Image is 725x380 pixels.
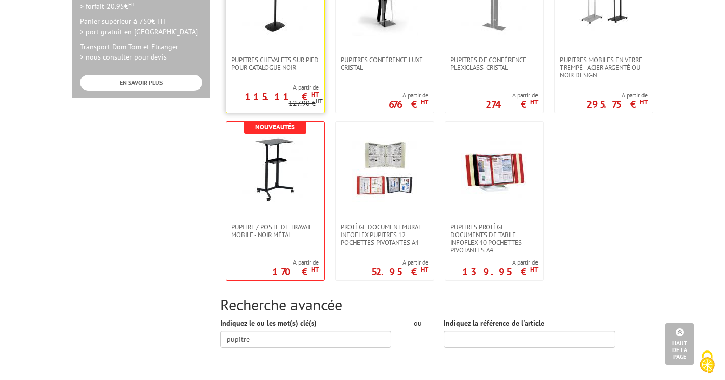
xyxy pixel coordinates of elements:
[255,123,295,131] b: Nouveautés
[336,56,434,71] a: Pupitres Conférence Luxe Cristal
[80,75,202,91] a: EN SAVOIR PLUS
[640,98,648,106] sup: HT
[371,258,428,267] span: A partir de
[128,1,135,8] sup: HT
[689,345,725,380] button: Cookies (fenêtre modale)
[341,56,428,71] span: Pupitres Conférence Luxe Cristal
[389,91,428,99] span: A partir de
[80,52,167,62] span: > nous consulter pour devis
[226,83,319,92] span: A partir de
[80,2,135,11] span: > forfait 20.95€
[462,269,538,275] p: 139.95 €
[530,265,538,274] sup: HT
[486,101,538,107] p: 274 €
[461,137,527,203] img: Pupitres protège documents de table Infoflex 40 pochettes pivotantes A4
[336,223,434,246] a: Protège document mural Infoflex pupitres 12 pochettes pivotantes A4
[444,318,544,328] label: Indiquez la référence de l'article
[80,27,198,36] span: > port gratuit en [GEOGRAPHIC_DATA]
[80,16,202,37] p: Panier supérieur à 750€ HT
[245,94,319,100] p: 115.11 €
[311,265,319,274] sup: HT
[311,90,319,99] sup: HT
[272,258,319,267] span: A partir de
[341,223,428,246] span: Protège document mural Infoflex pupitres 12 pochettes pivotantes A4
[445,56,543,71] a: Pupitres de conférence plexiglass-cristal
[586,101,648,107] p: 295.75 €
[555,56,653,79] a: Pupitres mobiles en verre trempé - acier argenté ou noir Design
[694,349,720,375] img: Cookies (fenêtre modale)
[407,318,428,328] div: ou
[450,223,538,254] span: Pupitres protège documents de table Infoflex 40 pochettes pivotantes A4
[80,42,202,62] p: Transport Dom-Tom et Etranger
[530,98,538,106] sup: HT
[586,91,648,99] span: A partir de
[421,265,428,274] sup: HT
[226,56,324,71] a: PUPITRES CHEVALETS SUR PIED POUR CATALOGUE NOIR
[450,56,538,71] span: Pupitres de conférence plexiglass-cristal
[226,223,324,239] a: Pupitre / Poste de travail mobile - Noir métal
[371,269,428,275] p: 52.95 €
[560,56,648,79] span: Pupitres mobiles en verre trempé - acier argenté ou noir Design
[352,137,417,203] img: Protège document mural Infoflex pupitres 12 pochettes pivotantes A4
[665,323,694,365] a: Haut de la page
[421,98,428,106] sup: HT
[231,56,319,71] span: PUPITRES CHEVALETS SUR PIED POUR CATALOGUE NOIR
[289,100,323,107] p: 127.90 €
[242,137,308,203] img: Pupitre / Poste de travail mobile - Noir métal
[389,101,428,107] p: 676 €
[486,91,538,99] span: A partir de
[272,269,319,275] p: 170 €
[445,223,543,254] a: Pupitres protège documents de table Infoflex 40 pochettes pivotantes A4
[220,296,653,313] h2: Recherche avancée
[231,223,319,239] span: Pupitre / Poste de travail mobile - Noir métal
[316,97,323,104] sup: HT
[462,258,538,267] span: A partir de
[220,318,317,328] label: Indiquez le ou les mot(s) clé(s)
